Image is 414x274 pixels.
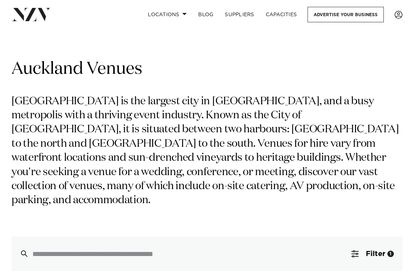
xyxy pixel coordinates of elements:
a: Capacities [260,7,303,22]
p: [GEOGRAPHIC_DATA] is the largest city in [GEOGRAPHIC_DATA], and a busy metropolis with a thriving... [12,95,402,208]
a: Locations [142,7,192,22]
a: BLOG [192,7,219,22]
a: Advertise your business [308,7,384,22]
button: Filter1 [343,237,402,271]
a: SUPPLIERS [219,7,260,22]
div: 1 [387,251,394,257]
span: Filter [366,250,385,257]
h1: Auckland Venues [12,58,402,80]
img: nzv-logo.png [12,8,51,21]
